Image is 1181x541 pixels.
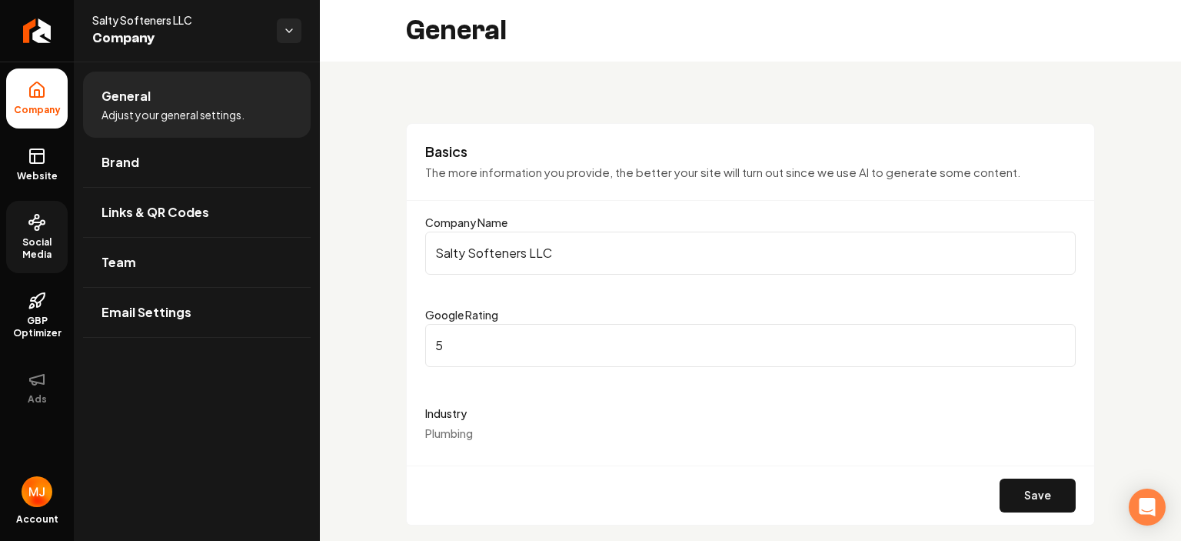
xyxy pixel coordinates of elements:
h3: Basics [425,142,1076,161]
span: Company [92,28,264,49]
label: Company Name [425,215,507,229]
input: Company Name [425,232,1076,275]
a: Social Media [6,201,68,273]
label: Industry [425,404,1076,422]
img: Rebolt Logo [23,18,52,43]
span: Company [8,104,67,116]
a: Email Settings [83,288,311,337]
span: Brand [101,153,139,172]
span: Team [101,253,136,272]
p: The more information you provide, the better your site will turn out since we use AI to generate ... [425,164,1076,182]
a: Website [6,135,68,195]
a: Brand [83,138,311,187]
span: Social Media [6,236,68,261]
div: Open Intercom Messenger [1129,489,1166,526]
h2: General [406,15,507,46]
button: Open user button [22,476,52,507]
span: Ads [22,393,53,406]
label: Google Rating [425,308,498,322]
a: Team [83,238,311,287]
span: Adjust your general settings. [101,107,245,122]
img: Mike James [22,476,52,507]
span: Account [16,513,58,526]
span: Salty Softeners LLC [92,12,264,28]
a: GBP Optimizer [6,279,68,352]
button: Save [1000,479,1076,513]
span: General [101,87,151,105]
input: Google Rating [425,324,1076,367]
span: GBP Optimizer [6,315,68,339]
span: Email Settings [101,303,191,322]
button: Ads [6,358,68,418]
span: Website [11,170,64,182]
a: Links & QR Codes [83,188,311,237]
span: Plumbing [425,426,473,440]
span: Links & QR Codes [101,203,209,222]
